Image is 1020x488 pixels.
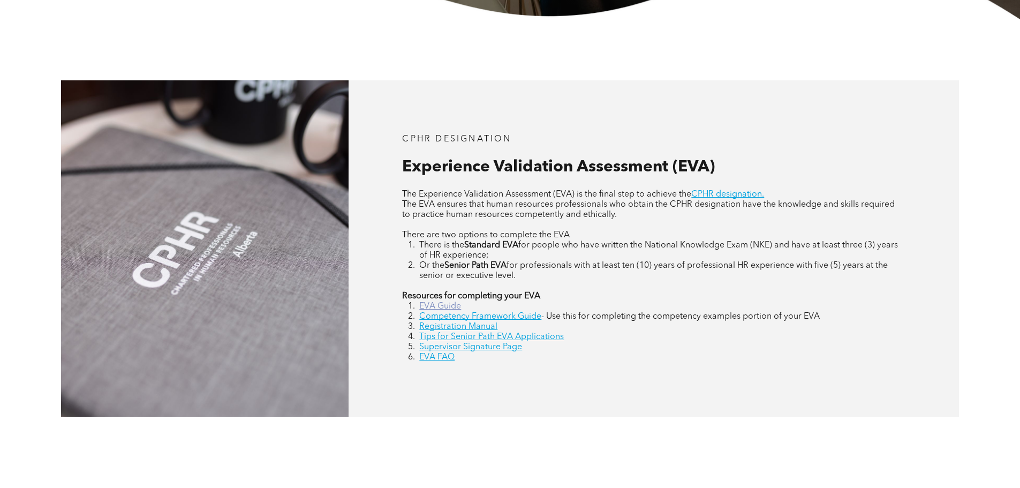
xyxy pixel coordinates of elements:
[419,302,461,311] a: EVA Guide
[402,190,691,199] span: The Experience Validation Assessment (EVA) is the final step to achieve the
[419,261,888,280] span: for professionals with at least ten (10) years of professional HR experience with five (5) years ...
[419,343,522,351] a: Supervisor Signature Page
[419,241,464,250] span: There is the
[402,135,511,144] span: CPHR DESIGNATION
[402,292,540,301] strong: Resources for completing your EVA
[541,312,820,321] span: - Use this for completing the competency examples portion of your EVA
[464,241,518,250] strong: Standard EVA
[419,322,497,331] a: Registration Manual
[444,261,507,270] strong: Senior Path EVA
[691,190,764,199] a: CPHR designation.
[402,200,895,219] span: The EVA ensures that human resources professionals who obtain the CPHR designation have the knowl...
[402,159,715,175] span: Experience Validation Assessment (EVA)
[419,333,564,341] a: Tips for Senior Path EVA Applications
[419,241,898,260] span: for people who have written the National Knowledge Exam (NKE) and have at least three (3) years o...
[419,353,455,362] a: EVA FAQ
[419,261,444,270] span: Or the
[419,312,541,321] a: Competency Framework Guide
[402,231,570,239] span: There are two options to complete the EVA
